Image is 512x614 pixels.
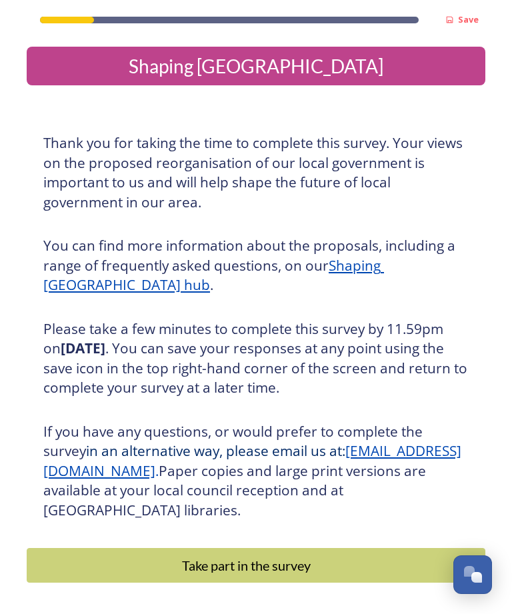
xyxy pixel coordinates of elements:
h3: Please take a few minutes to complete this survey by 11.59pm on . You can save your responses at ... [43,319,469,398]
h3: If you have any questions, or would prefer to complete the survey Paper copies and large print ve... [43,422,469,521]
div: Shaping [GEOGRAPHIC_DATA] [32,52,480,80]
h3: Thank you for taking the time to complete this survey. Your views on the proposed reorganisation ... [43,133,469,212]
strong: Save [458,13,479,25]
button: Continue [27,548,485,583]
span: . [155,461,159,480]
a: Shaping [GEOGRAPHIC_DATA] hub [43,256,384,295]
a: [EMAIL_ADDRESS][DOMAIN_NAME] [43,441,461,480]
h3: You can find more information about the proposals, including a range of frequently asked question... [43,236,469,295]
div: Take part in the survey [34,555,459,575]
button: Open Chat [453,555,492,594]
span: in an alternative way, please email us at: [86,441,345,460]
strong: [DATE] [61,339,105,357]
